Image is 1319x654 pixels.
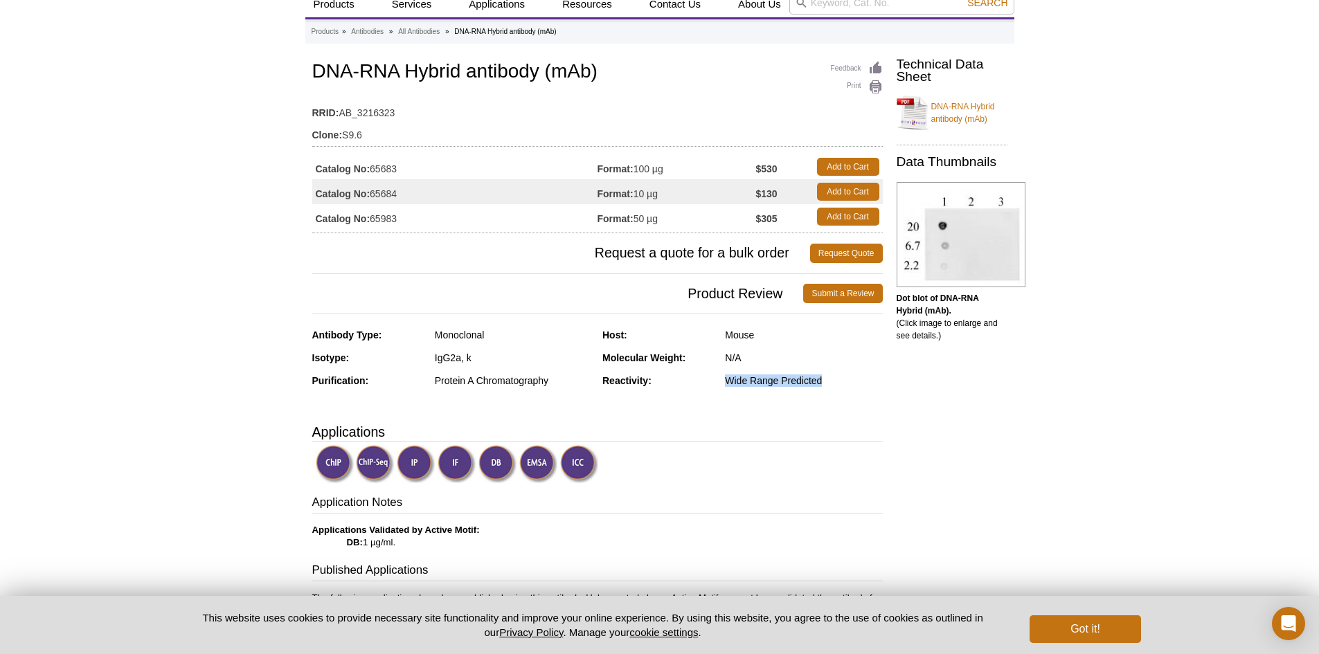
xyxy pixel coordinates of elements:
[897,92,1007,134] a: DNA-RNA Hybrid antibody (mAb)
[356,445,394,483] img: ChIP-Seq Validated
[598,212,634,225] strong: Format:
[312,179,598,204] td: 65684
[312,98,883,120] td: AB_3216323
[598,179,756,204] td: 10 µg
[1030,615,1140,643] button: Got it!
[598,154,756,179] td: 100 µg
[312,120,883,143] td: S9.6
[897,293,979,316] b: Dot blot of DNA-RNA Hybrid (mAb).
[897,292,1007,342] p: (Click image to enlarge and see details.)
[897,156,1007,168] h2: Data Thumbnails
[817,183,879,201] a: Add to Cart
[438,445,476,483] img: Immunofluorescence Validated
[803,284,882,303] a: Submit a Review
[312,352,350,363] strong: Isotype:
[831,61,883,76] a: Feedback
[312,375,369,386] strong: Purification:
[312,26,339,38] a: Products
[435,329,592,341] div: Monoclonal
[435,374,592,387] div: Protein A Chromatography
[316,212,370,225] strong: Catalog No:
[499,626,563,638] a: Privacy Policy
[316,445,354,483] img: ChIP Validated
[316,188,370,200] strong: Catalog No:
[316,163,370,175] strong: Catalog No:
[810,244,883,263] a: Request Quote
[312,524,883,549] p: 1 µg/ml.
[397,445,435,483] img: Immunoprecipitation Validated
[312,204,598,229] td: 65983
[179,610,1007,639] p: This website uses cookies to provide necessary site functionality and improve your online experie...
[725,352,882,364] div: N/A
[312,107,339,119] strong: RRID:
[347,537,363,547] strong: DB:
[312,329,382,340] strong: Antibody Type:
[817,208,879,226] a: Add to Cart
[312,525,480,535] b: Applications Validated by Active Motif:
[312,61,883,84] h1: DNA-RNA Hybrid antibody (mAb)
[454,28,556,35] li: DNA-RNA Hybrid antibody (mAb)
[755,212,777,225] strong: $305
[519,445,557,483] img: Electrophoretic Mobility Shift Assay Validated
[389,28,393,35] li: »
[312,244,810,263] span: Request a quote for a bulk order
[351,26,384,38] a: Antibodies
[1272,607,1305,640] div: Open Intercom Messenger
[755,163,777,175] strong: $530
[560,445,598,483] img: Immunocytochemistry Validated
[897,58,1007,83] h2: Technical Data Sheet
[398,26,440,38] a: All Antibodies
[755,188,777,200] strong: $130
[312,154,598,179] td: 65683
[602,329,627,340] strong: Host:
[445,28,449,35] li: »
[598,163,634,175] strong: Format:
[312,284,804,303] span: Product Review
[897,182,1025,287] img: DNA-RNA Hybrid (mAb) tested by dot blot analysis.
[831,80,883,95] a: Print
[312,494,883,514] h3: Application Notes
[478,445,517,483] img: Dot Blot Validated
[602,375,652,386] strong: Reactivity:
[602,352,685,363] strong: Molecular Weight:
[629,626,698,638] button: cookie settings
[312,562,883,581] h3: Published Applications
[342,28,346,35] li: »
[725,374,882,387] div: Wide Range Predicted
[598,188,634,200] strong: Format:
[312,421,883,442] h3: Applications
[435,352,592,364] div: IgG2a, k
[598,204,756,229] td: 50 µg
[312,129,343,141] strong: Clone:
[817,158,879,176] a: Add to Cart
[725,329,882,341] div: Mouse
